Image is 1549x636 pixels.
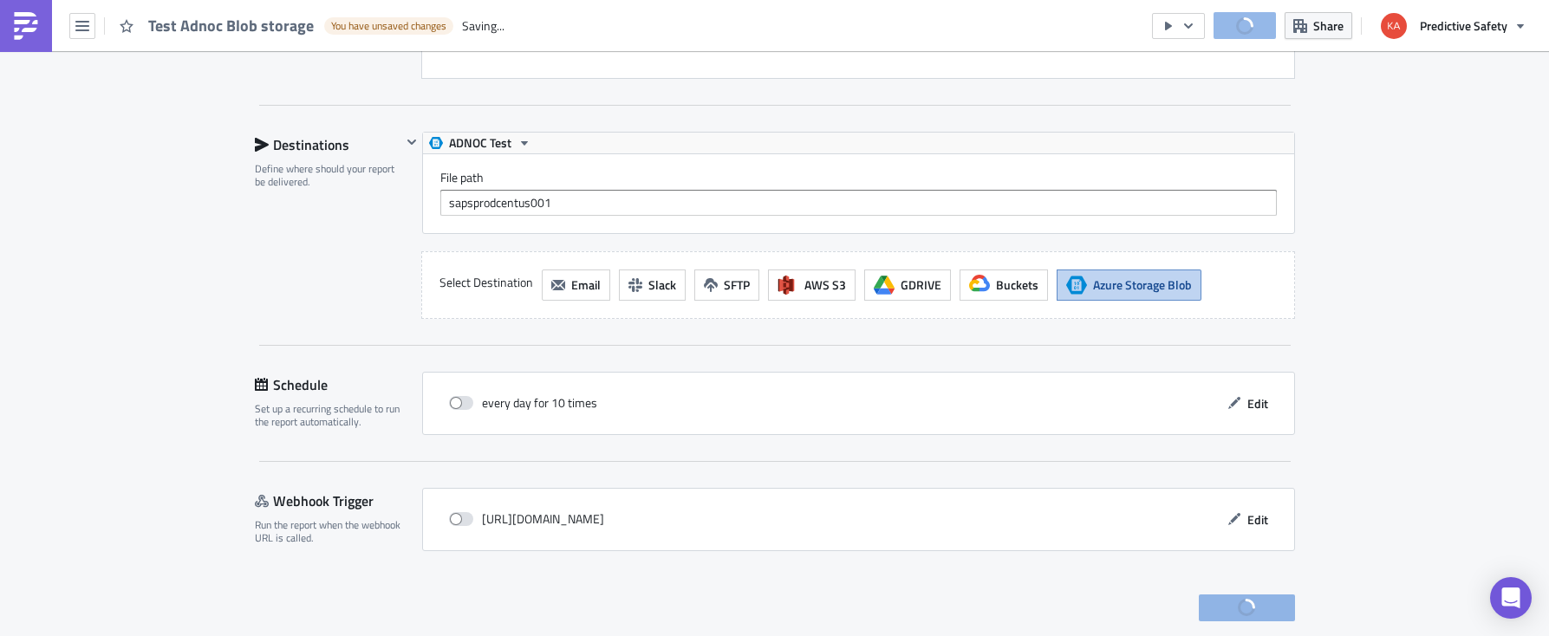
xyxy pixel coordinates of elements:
span: You have unsaved changes [331,19,446,33]
span: AWS S3 [804,276,846,294]
label: File path [440,170,1277,185]
span: Edit [1247,510,1268,529]
div: Open Intercom Messenger [1490,577,1532,619]
span: GDRIVE [901,276,941,294]
div: Destinations [255,132,401,158]
span: Slack [648,276,676,294]
div: Set up a recurring schedule to run the report automatically. [255,402,411,429]
span: Buckets [996,276,1038,294]
span: Test Adnoc Blob storage [148,16,316,36]
div: Run the report when the webhook URL is called. [255,518,411,545]
div: Schedule [255,372,422,398]
span: Azure Storage Blob [1093,276,1192,294]
button: Hide content [401,132,422,153]
img: Avatar [1379,11,1409,41]
button: Azure Storage BlobAzure Storage Blob [1057,269,1201,301]
span: Predictive Safety [1420,16,1507,35]
div: every day for 10 times [449,390,597,416]
span: Edit [1247,394,1268,412]
button: SFTP [694,269,759,301]
div: [URL][DOMAIN_NAME] [449,506,604,532]
div: Webhook Trigger [255,488,422,514]
button: Share [1285,12,1352,39]
span: SFTP [724,276,750,294]
span: Email [571,276,601,294]
button: Edit [1219,390,1277,417]
span: Share [1313,16,1344,35]
span: ADNOC Test [449,133,511,153]
span: Azure Storage Blob [1066,275,1087,295]
button: Buckets [960,269,1048,301]
div: Define where should your report be delivered. [255,162,401,189]
button: Predictive Safety [1370,7,1536,45]
span: Azure Storage Blob [429,136,443,150]
button: AWS S3 [768,269,856,301]
button: Slack [619,269,686,301]
span: Saving... [462,18,504,34]
button: Azure Storage BlobADNOC Test [423,133,537,153]
img: PushMetrics [12,12,40,40]
button: GDRIVE [864,269,951,301]
button: Email [542,269,610,301]
button: Edit [1219,506,1277,533]
label: Select Destination [439,269,533,295]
